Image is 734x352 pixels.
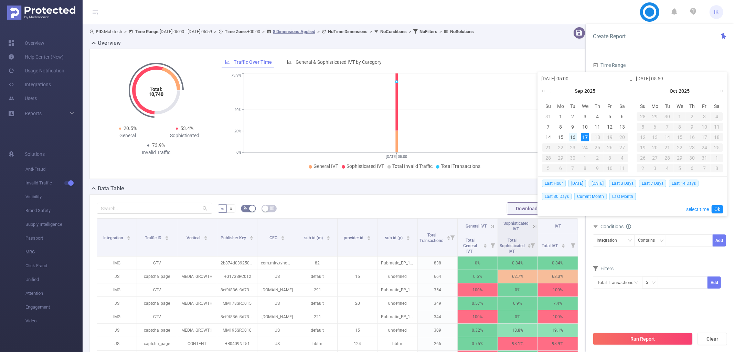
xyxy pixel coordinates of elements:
[591,122,604,132] td: September 11, 2025
[567,103,579,109] span: Tu
[698,143,711,152] div: 24
[593,62,626,68] span: Time Range
[437,29,444,34] span: >
[698,133,711,141] div: 17
[96,29,104,34] b: PID:
[604,132,616,142] td: September 19, 2025
[581,123,589,131] div: 10
[637,111,649,122] td: September 28, 2025
[8,50,64,64] a: Help Center (New)
[669,84,678,98] a: Oct
[609,180,636,187] span: Last 3 Days
[542,153,554,163] td: September 28, 2025
[698,333,727,345] button: Clear
[234,59,272,65] span: Traffic Over Time
[591,154,604,162] div: 2
[25,204,83,218] span: Brand Safety
[604,103,616,109] span: Fr
[347,163,384,169] span: Sophisticated IVT
[287,60,292,64] i: icon: bar-chart
[609,193,636,200] span: Last Month
[616,132,628,142] td: September 20, 2025
[686,143,698,152] div: 23
[711,164,723,172] div: 8
[25,218,83,231] span: Supply Intelligence
[649,103,661,109] span: Mo
[579,143,592,152] div: 24
[581,112,589,121] div: 3
[313,163,338,169] span: General IVT
[674,154,686,162] div: 29
[150,87,163,92] tspan: Total:
[589,180,606,187] span: [DATE]
[604,133,616,141] div: 19
[236,150,241,155] tspan: 0%
[97,203,212,214] input: Search...
[581,133,589,141] div: 17
[448,219,457,256] i: Filter menu
[554,154,567,162] div: 29
[711,163,723,173] td: November 8, 2025
[554,101,567,111] th: Mon
[579,101,592,111] th: Wed
[637,132,649,142] td: October 12, 2025
[716,84,725,98] a: Next year (Control + right)
[503,221,529,231] span: Sophisticated IVT
[661,142,674,153] td: October 21, 2025
[556,112,565,121] div: 1
[368,29,374,34] span: >
[711,143,723,152] div: 25
[604,111,616,122] td: September 5, 2025
[574,193,607,200] span: Current Month
[711,154,723,162] div: 1
[584,84,596,98] a: 2025
[7,6,75,20] img: Protected Media
[556,133,565,141] div: 15
[128,149,185,156] div: Invalid Traffic
[296,59,382,65] span: General & Sophisticated IVT by Category
[637,143,649,152] div: 19
[606,112,614,121] div: 5
[686,142,698,153] td: October 23, 2025
[591,101,604,111] th: Thu
[674,123,686,131] div: 8
[616,153,628,163] td: October 4, 2025
[554,153,567,163] td: September 29, 2025
[652,281,656,285] i: icon: down
[597,235,622,246] div: Integration
[156,132,213,139] div: Sophisticated
[591,133,604,141] div: 18
[637,101,649,111] th: Sun
[637,153,649,163] td: October 26, 2025
[649,111,661,122] td: September 29, 2025
[661,112,674,121] div: 30
[616,164,628,172] div: 11
[637,122,649,132] td: October 5, 2025
[542,111,554,122] td: August 31, 2025
[542,142,554,153] td: September 21, 2025
[686,133,698,141] div: 16
[698,112,711,121] div: 3
[618,112,626,121] div: 6
[569,112,577,121] div: 2
[544,112,552,121] div: 31
[8,78,51,91] a: Integrations
[674,142,686,153] td: October 22, 2025
[450,29,474,34] b: No Solutions
[698,153,711,163] td: October 31, 2025
[579,142,592,153] td: September 24, 2025
[711,153,723,163] td: November 1, 2025
[89,29,96,34] i: icon: user
[225,60,230,64] i: icon: line-chart
[669,180,699,187] span: Last 14 Days
[639,180,666,187] span: Last 7 Days
[686,153,698,163] td: October 30, 2025
[386,154,407,159] tspan: [DATE] 05:00
[674,133,686,141] div: 15
[542,180,566,187] span: Last Hour
[711,122,723,132] td: October 11, 2025
[686,203,709,216] a: select time
[181,125,194,131] span: 53.4%
[225,29,247,34] b: Time Zone:
[649,163,661,173] td: November 3, 2025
